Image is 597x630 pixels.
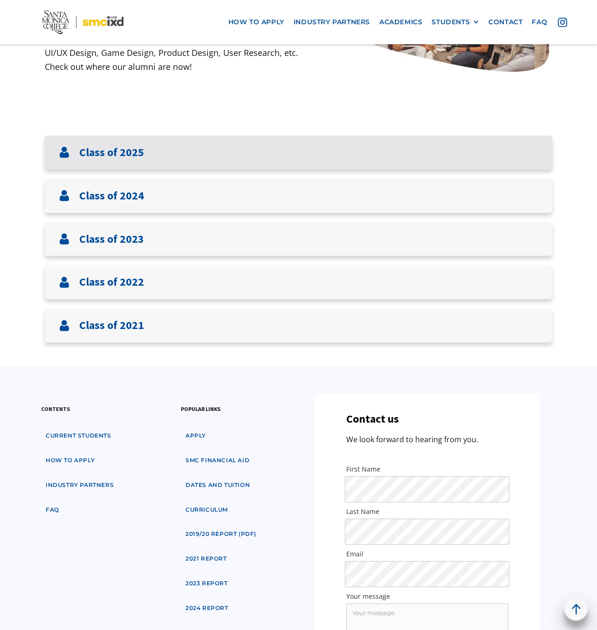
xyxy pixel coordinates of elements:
[346,433,478,446] p: We look forward to hearing from you.
[41,427,116,445] a: Current students
[181,575,233,592] a: 2023 Report
[59,277,70,288] img: User icon
[432,18,470,26] div: STUDENTS
[41,501,64,519] a: faq
[41,477,118,494] a: industry partners
[79,189,144,203] h3: Class of 2024
[181,404,220,413] h3: popular links
[346,412,399,426] h3: Contact us
[181,526,261,543] a: 2019/20 Report (pdf)
[564,597,588,621] a: back to top
[224,14,289,31] a: how to apply
[432,18,479,26] div: STUDENTS
[558,18,567,27] img: icon - instagram
[181,477,254,494] a: dates and tuition
[41,404,70,413] h3: contents
[181,427,211,445] a: apply
[346,549,508,559] label: Email
[346,592,508,601] label: Your message
[181,600,233,617] a: 2024 Report
[181,550,232,568] a: 2021 Report
[346,507,508,516] label: Last Name
[59,147,70,158] img: User icon
[79,146,144,159] h3: Class of 2025
[59,320,70,331] img: User icon
[375,14,427,31] a: Academics
[79,233,144,246] h3: Class of 2023
[42,10,124,34] img: Santa Monica College - SMC IxD logo
[289,14,375,31] a: industry partners
[527,14,552,31] a: faq
[59,233,70,245] img: User icon
[181,452,254,469] a: SMC financial aid
[41,452,99,469] a: how to apply
[59,190,70,201] img: User icon
[346,465,508,474] label: First Name
[484,14,527,31] a: contact
[79,319,144,332] h3: Class of 2021
[79,275,144,289] h3: Class of 2022
[181,501,233,519] a: curriculum
[45,17,298,74] p: Our students graduate with many different experiences and focuses; going into different areas or ...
